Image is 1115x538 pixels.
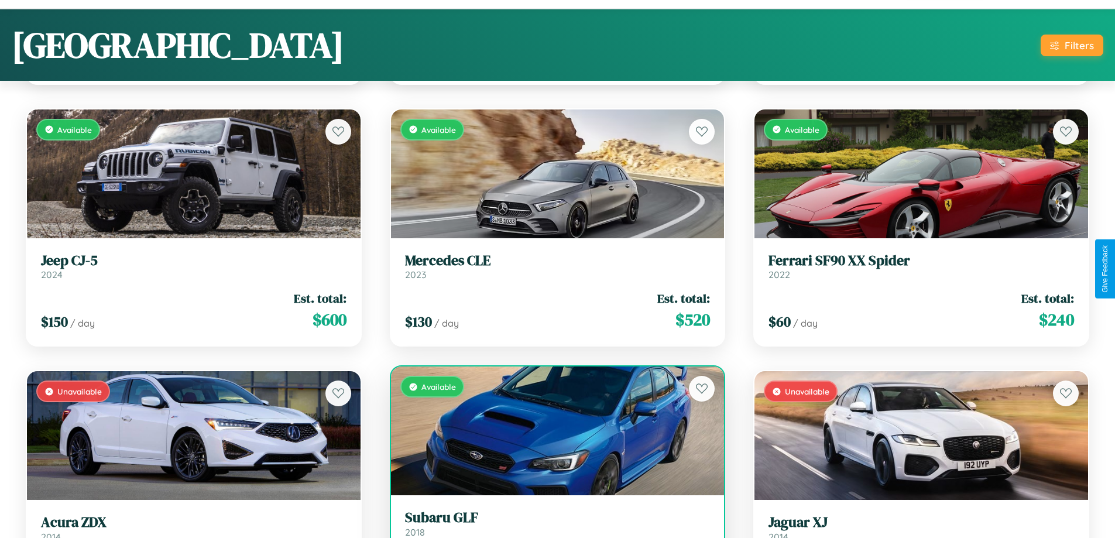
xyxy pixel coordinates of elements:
span: $ 60 [769,312,791,331]
a: Mercedes CLE2023 [405,252,711,281]
h3: Ferrari SF90 XX Spider [769,252,1074,269]
span: / day [793,317,818,329]
span: / day [434,317,459,329]
span: Est. total: [1021,290,1074,307]
span: Unavailable [57,386,102,396]
span: 2023 [405,269,426,280]
span: Available [57,125,92,135]
div: Give Feedback [1101,245,1109,293]
span: Available [785,125,819,135]
span: Available [421,125,456,135]
span: $ 240 [1039,308,1074,331]
a: Ferrari SF90 XX Spider2022 [769,252,1074,281]
h3: Jeep CJ-5 [41,252,346,269]
button: Filters [1041,35,1103,56]
h3: Subaru GLF [405,509,711,526]
span: Est. total: [294,290,346,307]
span: Available [421,382,456,392]
span: Est. total: [657,290,710,307]
span: $ 150 [41,312,68,331]
h3: Mercedes CLE [405,252,711,269]
span: 2018 [405,526,425,538]
span: 2024 [41,269,63,280]
span: $ 600 [313,308,346,331]
span: 2022 [769,269,790,280]
span: $ 520 [675,308,710,331]
a: Jeep CJ-52024 [41,252,346,281]
h3: Jaguar XJ [769,514,1074,531]
h1: [GEOGRAPHIC_DATA] [12,21,344,69]
h3: Acura ZDX [41,514,346,531]
div: Filters [1065,39,1094,52]
a: Subaru GLF2018 [405,509,711,538]
span: / day [70,317,95,329]
span: Unavailable [785,386,829,396]
span: $ 130 [405,312,432,331]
